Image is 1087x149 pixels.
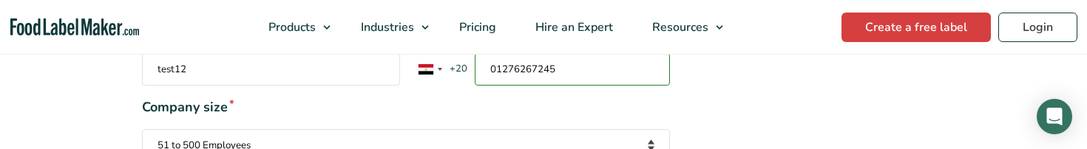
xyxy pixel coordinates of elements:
div: Open Intercom Messenger [1037,99,1072,134]
div: Egypt (‫مصر‬‎): +20 [413,54,447,85]
input: Phone number* List of countries+20 [475,53,670,86]
span: Resources [648,19,710,35]
a: Food Label Maker homepage [10,18,140,35]
span: +20 [445,62,471,77]
span: Pricing [455,19,498,35]
a: Create a free label [842,13,991,42]
span: Products [264,19,317,35]
span: Hire an Expert [531,19,614,35]
span: Company size [142,97,670,117]
a: Login [998,13,1077,42]
input: Company name* [142,53,400,86]
span: Industries [356,19,416,35]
